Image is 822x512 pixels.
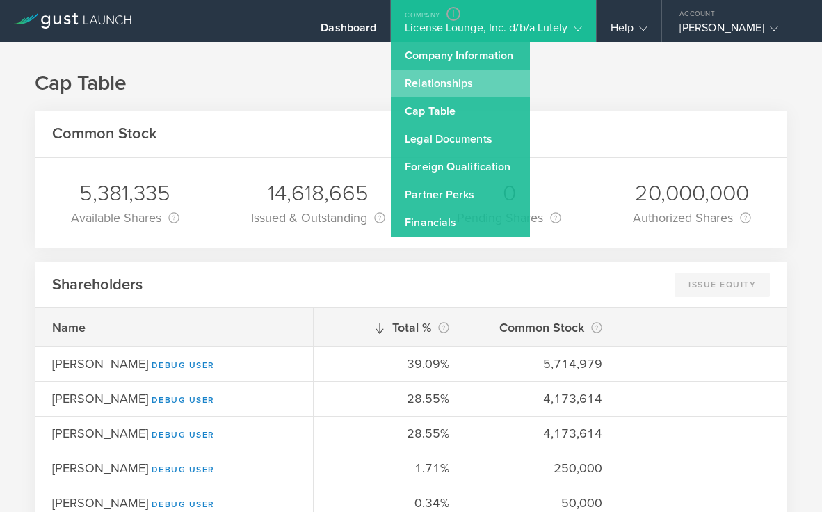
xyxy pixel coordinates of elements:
[152,360,215,370] a: Debug User
[35,70,787,97] h1: Cap Table
[52,355,296,373] div: [PERSON_NAME]
[52,390,296,408] div: [PERSON_NAME]
[752,445,822,512] iframe: Chat Widget
[484,355,602,373] div: 5,714,979
[152,395,215,405] a: Debug User
[52,494,296,512] div: [PERSON_NAME]
[484,390,602,408] div: 4,173,614
[251,208,385,227] div: Issued & Outstanding
[331,355,449,373] div: 39.09%
[484,318,602,337] div: Common Stock
[331,459,449,477] div: 1.71%
[152,430,215,440] a: Debug User
[251,179,385,208] div: 14,618,665
[152,465,215,474] a: Debug User
[405,21,581,42] div: License Lounge, Inc. d/b/a Lutely
[52,275,143,295] h2: Shareholders
[611,21,647,42] div: Help
[52,459,296,477] div: [PERSON_NAME]
[484,424,602,442] div: 4,173,614
[52,124,157,144] h2: Common Stock
[331,390,449,408] div: 28.55%
[633,179,751,208] div: 20,000,000
[331,494,449,512] div: 0.34%
[679,21,798,42] div: [PERSON_NAME]
[52,319,296,337] div: Name
[152,499,215,509] a: Debug User
[71,208,179,227] div: Available Shares
[71,179,179,208] div: 5,381,335
[321,21,376,42] div: Dashboard
[484,459,602,477] div: 250,000
[331,318,449,337] div: Total %
[633,208,751,227] div: Authorized Shares
[331,424,449,442] div: 28.55%
[484,494,602,512] div: 50,000
[52,424,296,442] div: [PERSON_NAME]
